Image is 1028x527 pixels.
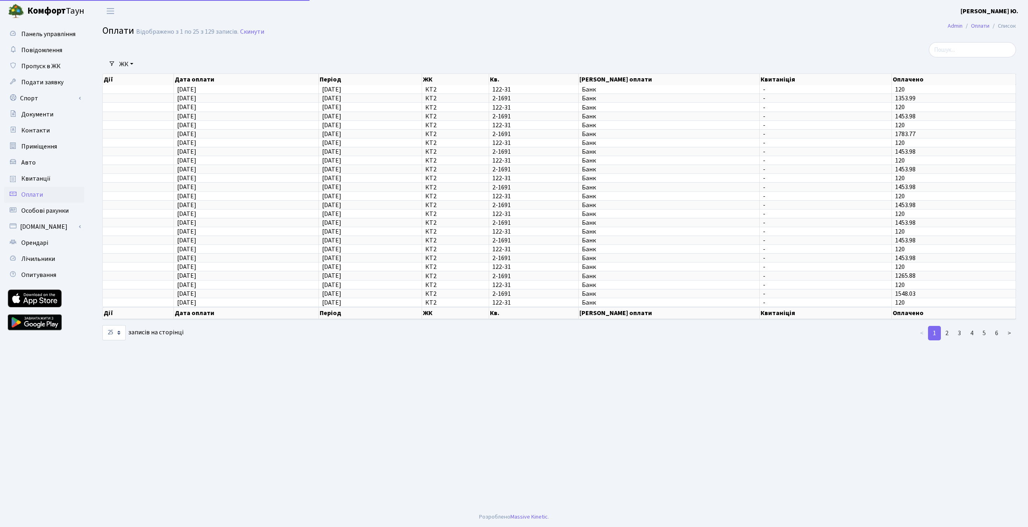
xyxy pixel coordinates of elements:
span: Орендарі [21,238,48,247]
span: 120 [895,121,905,130]
span: Опитування [21,271,56,279]
span: - [763,166,888,173]
span: 122-31 [492,246,575,252]
span: 2-1691 [492,202,575,208]
span: 2-1691 [492,220,575,226]
a: Орендарі [4,235,84,251]
a: 6 [990,326,1003,340]
span: [DATE] [322,245,341,254]
span: [DATE] [177,227,196,236]
span: [DATE] [177,174,196,183]
span: 120 [895,156,905,165]
span: - [763,86,888,93]
a: Авто [4,155,84,171]
a: Подати заявку [4,74,84,90]
span: [DATE] [322,236,341,245]
span: [DATE] [322,272,341,281]
div: Відображено з 1 по 25 з 129 записів. [136,28,239,36]
th: Квитаніція [760,307,892,319]
span: Лічильники [21,254,55,263]
span: [DATE] [177,183,196,192]
a: 2 [940,326,953,340]
a: [DOMAIN_NAME] [4,219,84,235]
span: - [763,291,888,297]
span: 120 [895,262,905,271]
span: [DATE] [177,272,196,281]
span: 2-1691 [492,255,575,261]
span: Квитанції [21,174,51,183]
span: [DATE] [177,147,196,156]
span: [DATE] [177,298,196,307]
span: [DATE] [322,156,341,165]
label: записів на сторінці [102,325,184,340]
a: Документи [4,106,84,122]
span: Подати заявку [21,78,63,87]
span: - [763,104,888,111]
span: 2-1691 [492,184,575,191]
span: Оплати [102,24,134,38]
span: 120 [895,210,905,218]
span: [DATE] [177,281,196,289]
span: [DATE] [177,121,196,130]
span: [DATE] [177,245,196,254]
span: Банк [582,291,757,297]
span: 120 [895,281,905,289]
span: 122-31 [492,228,575,235]
span: Банк [582,264,757,270]
span: КТ2 [425,149,486,155]
a: Контакти [4,122,84,138]
a: Admin [948,22,963,30]
span: - [763,113,888,120]
span: 2-1691 [492,131,575,137]
span: - [763,202,888,208]
span: [DATE] [322,210,341,218]
span: 1453.98 [895,147,916,156]
span: [DATE] [322,165,341,174]
a: Опитування [4,267,84,283]
span: [DATE] [322,227,341,236]
span: КТ2 [425,246,486,252]
span: - [763,237,888,244]
span: [DATE] [322,262,341,271]
span: 1453.98 [895,183,916,192]
span: КТ2 [425,211,486,217]
span: 120 [895,138,905,147]
a: Оплати [971,22,989,30]
span: 2-1691 [492,291,575,297]
span: [DATE] [177,112,196,121]
b: Комфорт [27,4,66,17]
select: записів на сторінці [102,325,126,340]
span: - [763,282,888,288]
span: КТ2 [425,113,486,120]
span: 2-1691 [492,113,575,120]
span: [DATE] [322,103,341,112]
span: Банк [582,113,757,120]
span: [DATE] [322,218,341,227]
span: 122-31 [492,122,575,128]
span: [DATE] [322,138,341,147]
li: Список [989,22,1016,31]
span: 122-31 [492,193,575,199]
th: ЖК [422,307,490,319]
span: Банк [582,202,757,208]
span: 2-1691 [492,149,575,155]
span: Банк [582,273,757,279]
span: Особові рахунки [21,206,69,215]
span: КТ2 [425,184,486,191]
span: КТ2 [425,131,486,137]
span: 120 [895,245,905,254]
span: Оплати [21,190,43,199]
span: 1265.88 [895,272,916,281]
span: Банк [582,140,757,146]
div: Розроблено . [479,513,549,521]
a: Спорт [4,90,84,106]
span: КТ2 [425,166,486,173]
th: Період [319,307,422,319]
span: [DATE] [177,236,196,245]
span: Банк [582,193,757,199]
a: Massive Kinetic [510,513,548,521]
span: Приміщення [21,142,57,151]
span: 122-31 [492,86,575,93]
span: Банк [582,246,757,252]
span: [DATE] [177,165,196,174]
